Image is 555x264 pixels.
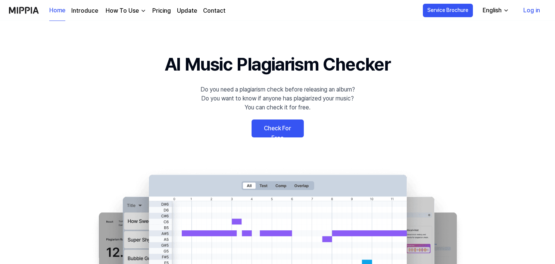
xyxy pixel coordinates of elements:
a: Contact [203,6,225,15]
div: Do you need a plagiarism check before releasing an album? Do you want to know if anyone has plagi... [200,85,355,112]
button: Service Brochure [423,4,473,17]
a: Home [49,0,65,21]
button: English [477,3,514,18]
img: down [140,8,146,14]
div: How To Use [104,6,140,15]
a: Check For Free [252,119,304,137]
a: Introduce [71,6,98,15]
div: English [481,6,503,15]
a: Update [177,6,197,15]
button: How To Use [104,6,146,15]
h1: AI Music Plagiarism Checker [165,51,390,78]
a: Pricing [152,6,171,15]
